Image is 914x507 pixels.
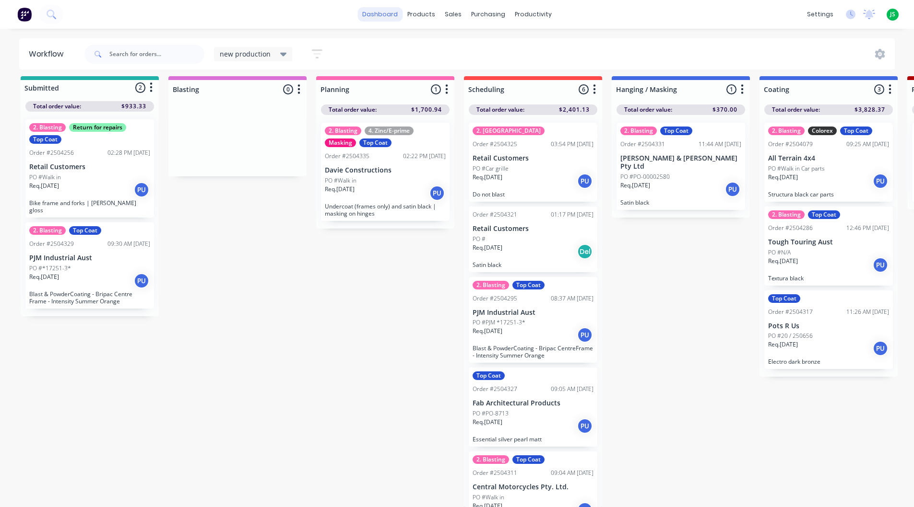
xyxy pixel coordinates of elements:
span: $933.33 [121,102,146,111]
div: Top Coat [512,281,545,289]
div: PU [429,185,445,201]
div: Order #2504325 [473,140,517,149]
span: Total order value: [624,105,672,114]
img: Factory [17,7,32,22]
div: Top Coat [512,455,545,464]
div: 2. Blasting [473,455,509,464]
div: Order #2504079 [768,140,813,149]
div: Top Coat [808,210,840,219]
div: Top Coat [768,294,800,303]
div: Top Coat [29,135,61,144]
div: Order #2504331 [620,140,665,149]
div: PU [134,182,149,197]
p: PO #N/A [768,248,791,257]
p: Req. [DATE] [473,327,502,335]
p: Do not blast [473,191,594,198]
p: Davie Constructions [325,166,446,174]
p: Satin black [620,199,741,206]
div: 2. [GEOGRAPHIC_DATA] [473,127,545,135]
div: PU [577,418,593,434]
span: new production [220,49,271,59]
div: 2. Blasting [29,123,66,132]
div: 08:37 AM [DATE] [551,294,594,303]
div: Colorex [808,127,837,135]
div: Del [577,244,593,259]
div: 09:04 AM [DATE] [551,469,594,477]
p: PO #PO-8713 [473,409,509,418]
p: PO #Walk in [29,173,61,182]
div: 2. BlastingTop CoatOrder #250428612:46 PM [DATE]Tough Touring AustPO #N/AReq.[DATE]PUTextura black [764,207,893,286]
div: Order #2504335 [325,152,369,161]
p: Req. [DATE] [768,340,798,349]
p: PO #Car grille [473,164,509,173]
input: Search for orders... [109,45,204,64]
p: Retail Customers [29,163,150,171]
div: Top Coat [660,127,692,135]
div: 2. BlastingTop CoatOrder #250429508:37 AM [DATE]PJM Industrial AustPO #PJM *17251-3*Req.[DATE]PUB... [469,277,597,363]
div: Order #2504329 [29,240,74,248]
div: 2. Blasting [473,281,509,289]
div: Masking [325,138,356,147]
p: PJM Industrial Aust [29,254,150,262]
div: productivity [510,7,557,22]
div: Order #2504295 [473,294,517,303]
p: Req. [DATE] [473,243,502,252]
div: Top CoatOrder #250432709:05 AM [DATE]Fab Architectural ProductsPO #PO-8713Req.[DATE]PUEssential s... [469,368,597,447]
div: products [403,7,440,22]
div: purchasing [466,7,510,22]
div: Order #2504256 [29,149,74,157]
p: PO #Walk in Car parts [768,164,825,173]
p: Req. [DATE] [768,173,798,182]
div: Return for repairs [69,123,126,132]
p: PO #*17251-3* [29,264,71,273]
p: Req. [DATE] [325,185,355,194]
div: 4. Zinc/E-prime [365,127,414,135]
span: Total order value: [33,102,81,111]
div: Order #2504317 [768,308,813,316]
div: Top Coat [840,127,872,135]
div: 2. [GEOGRAPHIC_DATA]Order #250432503:54 PM [DATE]Retail CustomersPO #Car grilleReq.[DATE]PUDo not... [469,123,597,202]
p: PO # [473,235,486,243]
div: PU [873,173,888,189]
div: PU [725,182,740,197]
div: 09:30 AM [DATE] [107,240,150,248]
div: 02:28 PM [DATE] [107,149,150,157]
p: Textura black [768,275,889,282]
div: PU [873,341,888,356]
span: $370.00 [712,105,737,114]
div: 2. BlastingTop CoatOrder #250433111:44 AM [DATE][PERSON_NAME] & [PERSON_NAME] Pty LtdPO #PO-00002... [617,123,745,210]
span: $3,828.37 [855,105,885,114]
p: PO #Walk in [473,493,504,502]
div: 2. BlastingTop CoatOrder #250432909:30 AM [DATE]PJM Industrial AustPO #*17251-3*Req.[DATE]PUBlast... [25,222,154,309]
p: All Terrain 4x4 [768,154,889,162]
span: Total order value: [772,105,820,114]
p: PO #PO-00002580 [620,173,670,181]
div: 03:54 PM [DATE] [551,140,594,149]
span: JS [890,10,895,19]
div: Top Coat [359,138,392,147]
p: Pots R Us [768,322,889,330]
span: Total order value: [476,105,524,114]
div: 2. Blasting [29,226,66,235]
p: Undercoat (frames only) and satin black | masking on hinges [325,203,446,217]
p: Blast & PowderCoating - Bripac Centre Frame - Intensity Summer Orange [29,290,150,305]
span: $1,700.94 [411,105,442,114]
p: Req. [DATE] [29,182,59,190]
div: 2. Blasting [768,210,805,219]
p: Retail Customers [473,154,594,162]
div: Top Coat [69,226,101,235]
div: 09:25 AM [DATE] [846,140,889,149]
p: PO #PJM *17251-3* [473,318,525,327]
p: Req. [DATE] [473,418,502,426]
div: 11:44 AM [DATE] [699,140,741,149]
div: 2. Blasting [620,127,657,135]
p: PJM Industrial Aust [473,309,594,317]
div: Top CoatOrder #250431711:26 AM [DATE]Pots R UsPO #20 / 250656Req.[DATE]PUElectro dark bronze [764,290,893,369]
div: 09:05 AM [DATE] [551,385,594,393]
div: 2. Blasting4. Zinc/E-primeMaskingTop CoatOrder #250433502:22 PM [DATE]Davie ConstructionsPO #Walk... [321,123,450,221]
div: 01:17 PM [DATE] [551,210,594,219]
div: settings [802,7,838,22]
p: Essential silver pearl matt [473,436,594,443]
p: Structura black car parts [768,191,889,198]
div: PU [873,257,888,273]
